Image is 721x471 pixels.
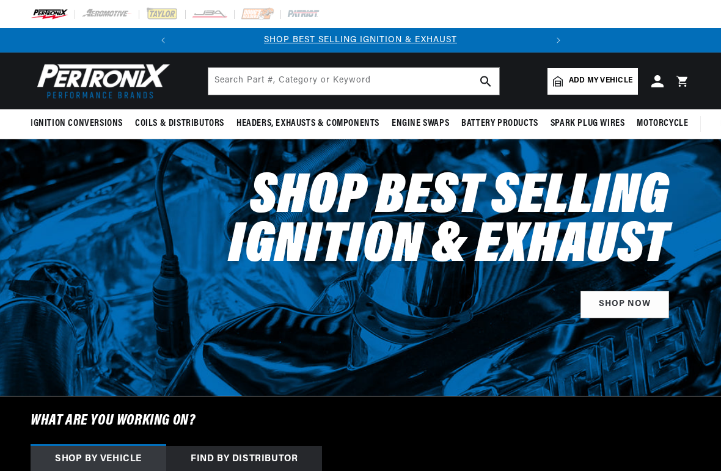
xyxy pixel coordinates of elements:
span: Spark Plug Wires [551,117,625,130]
span: Engine Swaps [392,117,449,130]
summary: Spark Plug Wires [544,109,631,138]
summary: Motorcycle [631,109,694,138]
button: Translation missing: en.sections.announcements.previous_announcement [151,28,175,53]
a: SHOP NOW [580,291,669,318]
h2: Shop Best Selling Ignition & Exhaust [147,173,669,271]
img: Pertronix [31,60,171,102]
input: Search Part #, Category or Keyword [208,68,499,95]
span: Coils & Distributors [135,117,224,130]
summary: Engine Swaps [386,109,455,138]
span: Battery Products [461,117,538,130]
summary: Battery Products [455,109,544,138]
summary: Ignition Conversions [31,109,129,138]
span: Add my vehicle [569,75,632,87]
button: Translation missing: en.sections.announcements.next_announcement [546,28,571,53]
span: Headers, Exhausts & Components [236,117,379,130]
div: 1 of 2 [175,34,546,47]
button: search button [472,68,499,95]
a: SHOP BEST SELLING IGNITION & EXHAUST [264,35,457,45]
span: Motorcycle [637,117,688,130]
span: Ignition Conversions [31,117,123,130]
summary: Headers, Exhausts & Components [230,109,386,138]
a: Add my vehicle [547,68,638,95]
div: Announcement [175,34,546,47]
summary: Coils & Distributors [129,109,230,138]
